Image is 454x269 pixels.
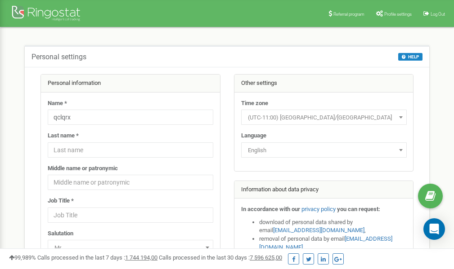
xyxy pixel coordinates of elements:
div: Open Intercom Messenger [423,218,445,240]
span: (UTC-11:00) Pacific/Midway [244,111,404,124]
h5: Personal settings [31,53,86,61]
u: 1 744 194,00 [125,254,157,261]
li: download of personal data shared by email , [259,218,407,235]
label: Language [241,132,266,140]
span: Profile settings [384,12,412,17]
div: Personal information [41,75,220,93]
span: Log Out [431,12,445,17]
span: (UTC-11:00) Pacific/Midway [241,110,407,125]
span: English [244,144,404,157]
strong: In accordance with our [241,206,300,212]
label: Time zone [241,99,268,108]
span: Calls processed in the last 30 days : [159,254,282,261]
a: [EMAIL_ADDRESS][DOMAIN_NAME] [273,227,364,234]
span: 99,989% [9,254,36,261]
strong: you can request: [337,206,380,212]
label: Job Title * [48,197,74,205]
button: HELP [398,53,423,61]
input: Middle name or patronymic [48,175,213,190]
a: privacy policy [301,206,336,212]
label: Middle name or patronymic [48,164,118,173]
span: Calls processed in the last 7 days : [37,254,157,261]
label: Name * [48,99,67,108]
input: Last name [48,142,213,158]
span: Referral program [333,12,364,17]
li: removal of personal data by email , [259,235,407,251]
div: Other settings [234,75,414,93]
u: 7 596 625,00 [250,254,282,261]
label: Salutation [48,229,73,238]
input: Name [48,110,213,125]
span: Mr. [51,242,210,254]
span: English [241,142,407,158]
input: Job Title [48,207,213,223]
label: Last name * [48,132,79,140]
div: Information about data privacy [234,181,414,199]
span: Mr. [48,240,213,255]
